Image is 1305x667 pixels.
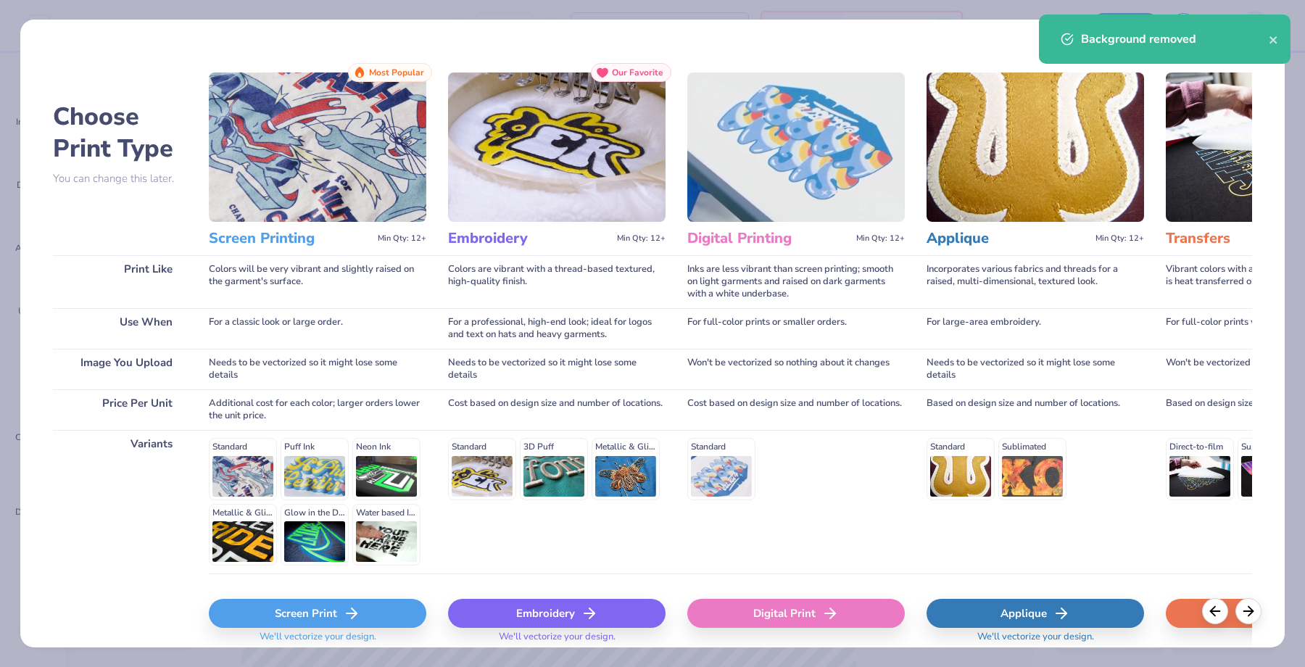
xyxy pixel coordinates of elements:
div: Additional cost for each color; larger orders lower the unit price. [209,389,426,430]
span: Min Qty: 12+ [378,233,426,244]
span: Our Favorite [612,67,663,78]
div: Inks are less vibrant than screen printing; smooth on light garments and raised on dark garments ... [687,255,905,308]
span: Min Qty: 12+ [617,233,666,244]
span: We'll vectorize your design. [254,631,382,652]
div: Colors will be very vibrant and slightly raised on the garment's surface. [209,255,426,308]
div: For full-color prints or smaller orders. [687,308,905,349]
h3: Applique [927,229,1090,248]
div: For large-area embroidery. [927,308,1144,349]
img: Digital Printing [687,72,905,222]
div: Cost based on design size and number of locations. [448,389,666,430]
h3: Embroidery [448,229,611,248]
div: Won't be vectorized so nothing about it changes [687,349,905,389]
h3: Screen Printing [209,229,372,248]
img: Screen Printing [209,72,426,222]
div: Use When [53,308,187,349]
div: Needs to be vectorized so it might lose some details [448,349,666,389]
img: Embroidery [448,72,666,222]
div: Needs to be vectorized so it might lose some details [209,349,426,389]
div: Variants [53,430,187,573]
div: Cost based on design size and number of locations. [687,389,905,430]
div: Applique [927,599,1144,628]
div: Screen Print [209,599,426,628]
button: close [1269,30,1279,48]
div: For a professional, high-end look; ideal for logos and text on hats and heavy garments. [448,308,666,349]
img: Applique [927,72,1144,222]
div: Print Like [53,255,187,308]
div: Colors are vibrant with a thread-based textured, high-quality finish. [448,255,666,308]
div: Background removed [1081,30,1269,48]
span: We'll vectorize your design. [493,631,621,652]
span: Min Qty: 12+ [1095,233,1144,244]
span: Min Qty: 12+ [856,233,905,244]
span: Most Popular [369,67,424,78]
h2: Choose Print Type [53,101,187,165]
div: Needs to be vectorized so it might lose some details [927,349,1144,389]
p: You can change this later. [53,173,187,185]
div: Embroidery [448,599,666,628]
div: Price Per Unit [53,389,187,430]
span: We'll vectorize your design. [971,631,1100,652]
h3: Digital Printing [687,229,850,248]
div: Based on design size and number of locations. [927,389,1144,430]
div: Digital Print [687,599,905,628]
div: Image You Upload [53,349,187,389]
div: For a classic look or large order. [209,308,426,349]
div: Incorporates various fabrics and threads for a raised, multi-dimensional, textured look. [927,255,1144,308]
